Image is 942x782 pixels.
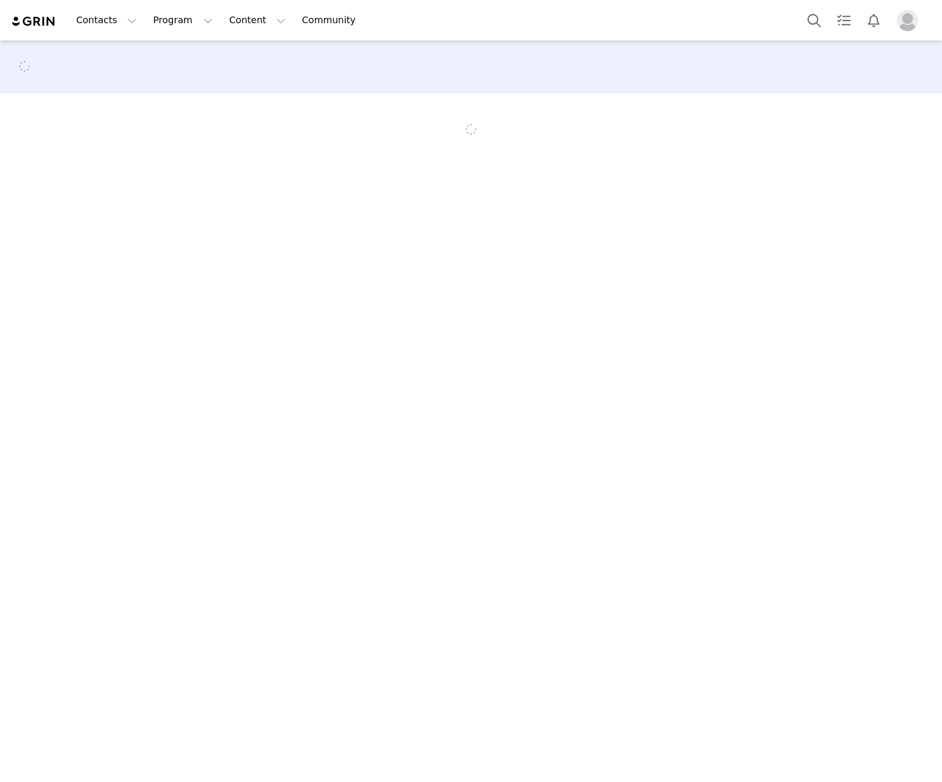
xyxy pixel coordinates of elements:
button: Search [800,5,829,35]
button: Contacts [68,5,144,35]
button: Notifications [859,5,888,35]
a: Tasks [829,5,859,35]
button: Content [221,5,293,35]
img: placeholder-profile.jpg [897,10,918,31]
a: Community [294,5,370,35]
img: grin logo [11,15,57,28]
button: Program [145,5,221,35]
button: Profile [889,10,931,31]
